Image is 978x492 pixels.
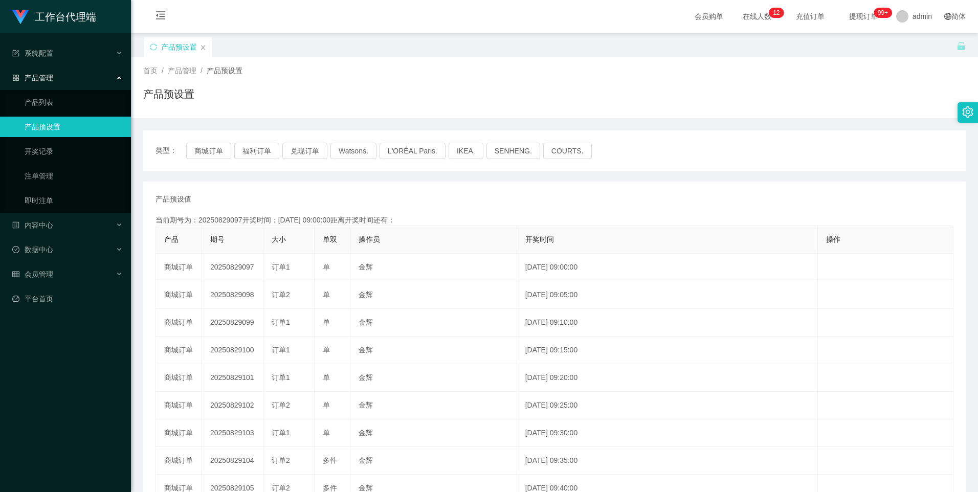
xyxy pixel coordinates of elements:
[143,1,178,33] i: 图标: menu-fold
[957,41,966,51] i: 图标: unlock
[186,143,231,159] button: 商城订单
[202,447,263,475] td: 20250829104
[156,309,202,337] td: 商城订单
[156,281,202,309] td: 商城订单
[272,401,290,409] span: 订单2
[12,245,53,254] span: 数据中心
[202,364,263,392] td: 20250829101
[517,447,818,475] td: [DATE] 09:35:00
[517,254,818,281] td: [DATE] 09:00:00
[517,309,818,337] td: [DATE] 09:10:00
[156,392,202,419] td: 商城订单
[156,364,202,392] td: 商城订单
[272,290,290,299] span: 订单2
[272,318,290,326] span: 订单1
[323,263,330,271] span: 单
[272,346,290,354] span: 订单1
[738,13,776,20] span: 在线人数
[350,419,517,447] td: 金辉
[517,419,818,447] td: [DATE] 09:30:00
[12,270,53,278] span: 会员管理
[25,190,123,211] a: 即时注单
[161,37,197,57] div: 产品预设置
[773,8,776,18] p: 1
[156,447,202,475] td: 商城订单
[350,281,517,309] td: 金辉
[517,392,818,419] td: [DATE] 09:25:00
[12,49,53,57] span: 系统配置
[156,337,202,364] td: 商城订单
[25,92,123,113] a: 产品列表
[25,117,123,137] a: 产品预设置
[517,337,818,364] td: [DATE] 09:15:00
[359,235,380,243] span: 操作员
[210,235,225,243] span: 期号
[962,106,973,118] i: 图标: setting
[272,456,290,464] span: 订单2
[200,44,206,51] i: 图标: close
[12,246,19,253] i: 图标: check-circle-o
[12,50,19,57] i: 图标: form
[201,66,203,75] span: /
[143,66,158,75] span: 首页
[12,12,96,20] a: 工作台代理端
[202,309,263,337] td: 20250829099
[350,447,517,475] td: 金辉
[350,254,517,281] td: 金辉
[156,254,202,281] td: 商城订单
[272,263,290,271] span: 订单1
[350,364,517,392] td: 金辉
[272,235,286,243] span: 大小
[25,166,123,186] a: 注单管理
[517,364,818,392] td: [DATE] 09:20:00
[155,143,186,159] span: 类型：
[25,141,123,162] a: 开奖记录
[323,346,330,354] span: 单
[12,221,53,229] span: 内容中心
[323,484,337,492] span: 多件
[202,419,263,447] td: 20250829103
[162,66,164,75] span: /
[234,143,279,159] button: 福利订单
[791,13,830,20] span: 充值订单
[272,429,290,437] span: 订单1
[272,484,290,492] span: 订单2
[282,143,327,159] button: 兑现订单
[350,392,517,419] td: 金辉
[323,290,330,299] span: 单
[525,235,554,243] span: 开奖时间
[844,13,883,20] span: 提现订单
[272,373,290,382] span: 订单1
[202,254,263,281] td: 20250829097
[35,1,96,33] h1: 工作台代理端
[769,8,784,18] sup: 12
[776,8,780,18] p: 2
[826,235,840,243] span: 操作
[380,143,446,159] button: L'ORÉAL Paris.
[874,8,892,18] sup: 998
[323,401,330,409] span: 单
[323,373,330,382] span: 单
[323,429,330,437] span: 单
[207,66,242,75] span: 产品预设置
[330,143,376,159] button: Watsons.
[12,10,29,25] img: logo.9652507e.png
[12,74,19,81] i: 图标: appstore-o
[150,43,157,51] i: 图标: sync
[543,143,592,159] button: COURTS.
[155,194,191,205] span: 产品预设值
[164,235,179,243] span: 产品
[323,456,337,464] span: 多件
[202,281,263,309] td: 20250829098
[486,143,540,159] button: SENHENG.
[156,419,202,447] td: 商城订单
[168,66,196,75] span: 产品管理
[323,235,337,243] span: 单双
[449,143,483,159] button: IKEA.
[202,337,263,364] td: 20250829100
[143,86,194,102] h1: 产品预设置
[12,74,53,82] span: 产品管理
[202,392,263,419] td: 20250829102
[350,309,517,337] td: 金辉
[517,281,818,309] td: [DATE] 09:05:00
